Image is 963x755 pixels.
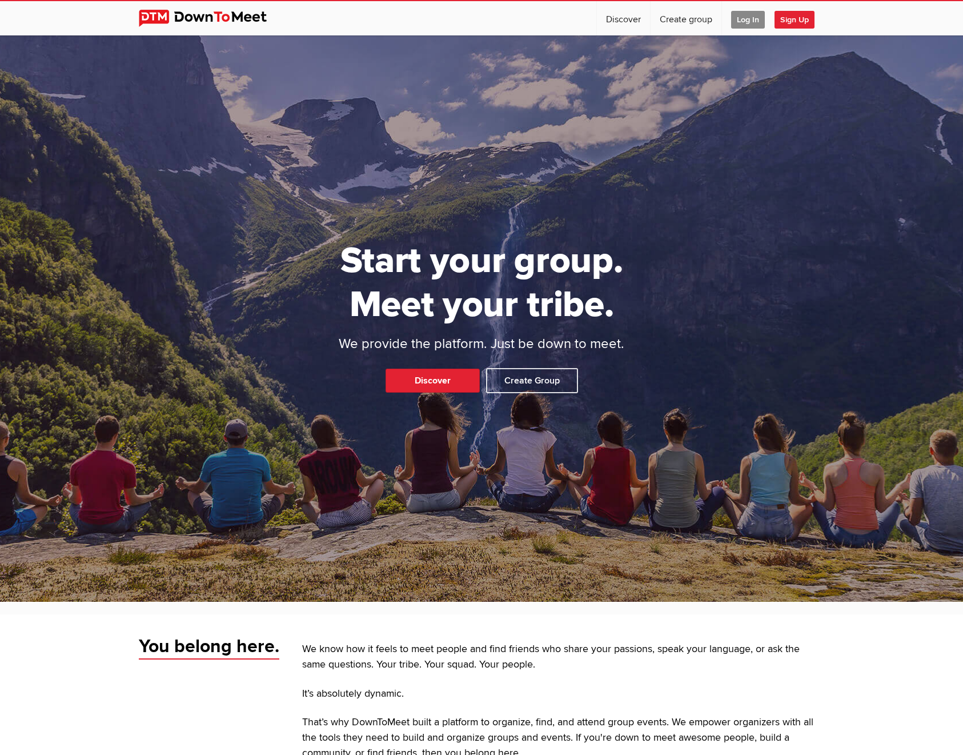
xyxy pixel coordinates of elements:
a: Discover [597,1,650,35]
a: Log In [722,1,774,35]
p: We know how it feels to meet people and find friends who share your passions, speak your language... [302,642,824,673]
span: Log In [731,11,765,29]
a: Sign Up [775,1,824,35]
p: It’s absolutely dynamic. [302,686,824,702]
a: Discover [386,369,480,393]
a: Create Group [486,368,578,393]
img: DownToMeet [139,10,284,27]
span: Sign Up [775,11,814,29]
a: Create group [651,1,721,35]
span: You belong here. [139,635,279,660]
h1: Start your group. Meet your tribe. [296,239,667,327]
